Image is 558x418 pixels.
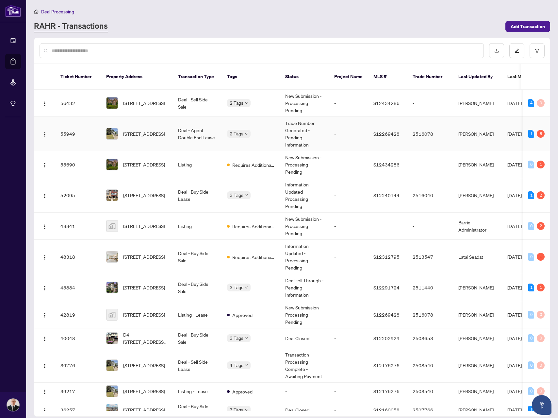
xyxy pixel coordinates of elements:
span: [DATE] [507,362,522,368]
td: [PERSON_NAME] [453,90,502,117]
td: New Submission - Processing Pending [280,301,329,328]
td: Barrie Administrator [453,213,502,240]
td: - [280,383,329,400]
img: thumbnail-img [107,220,118,232]
td: 45884 [55,274,101,301]
span: down [245,101,248,105]
td: 48841 [55,213,101,240]
td: 39217 [55,383,101,400]
th: Transaction Type [173,64,222,90]
span: [STREET_ADDRESS] [123,130,165,137]
td: [PERSON_NAME] [453,328,502,348]
img: Logo [42,132,47,137]
span: S12269428 [373,312,400,318]
span: down [245,286,248,289]
img: thumbnail-img [107,309,118,320]
span: S12312795 [373,254,400,260]
td: - [407,151,453,178]
td: - [329,301,368,328]
th: MLS # [368,64,407,90]
img: thumbnail-img [107,251,118,262]
img: thumbnail-img [107,128,118,139]
td: 55690 [55,151,101,178]
span: Last Modified Date [507,73,547,80]
td: New Submission - Processing Pending [280,90,329,117]
img: Logo [42,224,47,229]
td: Deal - Agent Double End Lease [173,117,222,151]
div: 1 [528,130,534,138]
div: 0 [528,222,534,230]
span: Approved [232,388,253,395]
span: [DATE] [507,254,522,260]
div: 0 [537,387,545,395]
div: 2 [537,222,545,230]
img: Logo [42,163,47,168]
div: 0 [528,161,534,168]
td: Deal - Buy Side Sale [173,328,222,348]
div: 1 [528,191,534,199]
td: [PERSON_NAME] [453,274,502,301]
div: 0 [537,334,545,342]
span: S12176276 [373,388,400,394]
span: 2 Tags [230,99,243,107]
img: Logo [42,313,47,318]
span: 3 Tags [230,406,243,413]
img: Logo [42,363,47,369]
button: Logo [40,333,50,343]
td: - [329,328,368,348]
button: Logo [40,129,50,139]
div: 1 [537,253,545,261]
span: 3 Tags [230,334,243,342]
img: Logo [42,193,47,199]
img: Logo [42,101,47,106]
th: Ticket Number [55,64,101,90]
span: [DATE] [507,335,522,341]
button: Add Transaction [505,21,550,32]
span: [DATE] [507,162,522,167]
td: 2508653 [407,328,453,348]
button: Logo [40,252,50,262]
th: Project Name [329,64,368,90]
div: 0 [537,361,545,369]
span: [STREET_ADDRESS] [123,406,165,413]
td: Listing - Lease [173,383,222,400]
div: 1 [528,284,534,291]
span: [DATE] [507,100,522,106]
td: Deal - Buy Side Lease [173,178,222,213]
td: - [329,274,368,301]
button: Logo [40,309,50,320]
span: Deal Processing [41,9,74,15]
span: [DATE] [507,223,522,229]
div: 8 [537,130,545,138]
td: - [329,151,368,178]
span: S12240144 [373,192,400,198]
td: Listing [173,151,222,178]
td: Listing - Lease [173,301,222,328]
td: 2508540 [407,383,453,400]
span: S12291724 [373,285,400,290]
button: edit [509,43,524,58]
th: Status [280,64,329,90]
span: S12202929 [373,335,400,341]
td: 40048 [55,328,101,348]
td: 2516078 [407,117,453,151]
button: Logo [40,360,50,371]
div: 1 [528,406,534,414]
span: Requires Additional Docs [232,223,275,230]
span: S12176276 [373,362,400,368]
td: - [329,90,368,117]
span: 3 Tags [230,191,243,199]
button: Logo [40,159,50,170]
button: Logo [40,190,50,200]
div: 0 [528,334,534,342]
td: [PERSON_NAME] [453,178,502,213]
span: D4-[STREET_ADDRESS][PERSON_NAME] [123,331,168,345]
td: 2516078 [407,301,453,328]
button: Logo [40,98,50,108]
span: [DATE] [507,312,522,318]
span: 2 Tags [230,130,243,137]
td: Information Updated - Processing Pending [280,178,329,213]
td: 55949 [55,117,101,151]
div: 0 [537,99,545,107]
img: thumbnail-img [107,360,118,371]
